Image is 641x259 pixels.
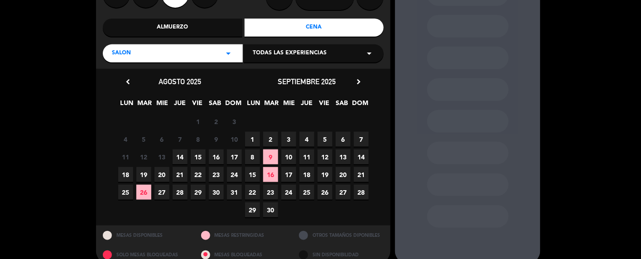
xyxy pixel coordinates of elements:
[317,98,332,113] span: VIE
[191,149,206,164] span: 15
[173,185,188,200] span: 28
[354,149,369,164] span: 14
[209,132,224,147] span: 9
[208,98,223,113] span: SAB
[136,149,151,164] span: 12
[318,185,333,200] span: 26
[191,114,206,129] span: 1
[278,77,336,86] span: septiembre 2025
[354,132,369,147] span: 7
[223,48,234,59] i: arrow_drop_down
[318,167,333,182] span: 19
[209,114,224,129] span: 2
[118,167,133,182] span: 18
[137,98,152,113] span: MAR
[154,132,169,147] span: 6
[226,98,241,113] span: DOM
[209,185,224,200] span: 30
[263,149,278,164] span: 9
[299,185,314,200] span: 25
[191,167,206,182] span: 22
[227,167,242,182] span: 24
[354,185,369,200] span: 28
[209,149,224,164] span: 16
[96,225,194,245] div: MESAS DISPONIBLES
[245,185,260,200] span: 22
[246,98,261,113] span: LUN
[299,98,314,113] span: JUE
[154,167,169,182] span: 20
[173,98,188,113] span: JUE
[263,132,278,147] span: 2
[227,132,242,147] span: 10
[299,149,314,164] span: 11
[263,167,278,182] span: 16
[120,98,135,113] span: LUN
[264,98,279,113] span: MAR
[173,149,188,164] span: 14
[194,225,293,245] div: MESAS RESTRINGIDAS
[227,185,242,200] span: 31
[245,132,260,147] span: 1
[245,19,384,37] div: Cena
[352,98,367,113] span: DOM
[299,167,314,182] span: 18
[299,132,314,147] span: 4
[336,149,351,164] span: 13
[354,77,363,86] i: chevron_right
[118,132,133,147] span: 4
[263,185,278,200] span: 23
[245,202,260,217] span: 29
[336,132,351,147] span: 6
[191,132,206,147] span: 8
[227,149,242,164] span: 17
[123,77,133,86] i: chevron_left
[336,167,351,182] span: 20
[281,167,296,182] span: 17
[190,98,205,113] span: VIE
[281,132,296,147] span: 3
[191,185,206,200] span: 29
[281,149,296,164] span: 10
[136,132,151,147] span: 5
[173,132,188,147] span: 7
[282,98,297,113] span: MIE
[318,132,333,147] span: 5
[354,167,369,182] span: 21
[245,149,260,164] span: 8
[118,185,133,200] span: 25
[173,167,188,182] span: 21
[155,98,170,113] span: MIE
[263,202,278,217] span: 30
[335,98,350,113] span: SAB
[103,19,242,37] div: Almuerzo
[136,185,151,200] span: 26
[245,167,260,182] span: 15
[118,149,133,164] span: 11
[154,185,169,200] span: 27
[336,185,351,200] span: 27
[209,167,224,182] span: 23
[253,49,327,58] span: Todas las experiencias
[281,185,296,200] span: 24
[159,77,201,86] span: agosto 2025
[154,149,169,164] span: 13
[318,149,333,164] span: 12
[292,225,390,245] div: OTROS TAMAÑOS DIPONIBLES
[112,49,131,58] span: SALON
[136,167,151,182] span: 19
[227,114,242,129] span: 3
[364,48,375,59] i: arrow_drop_down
